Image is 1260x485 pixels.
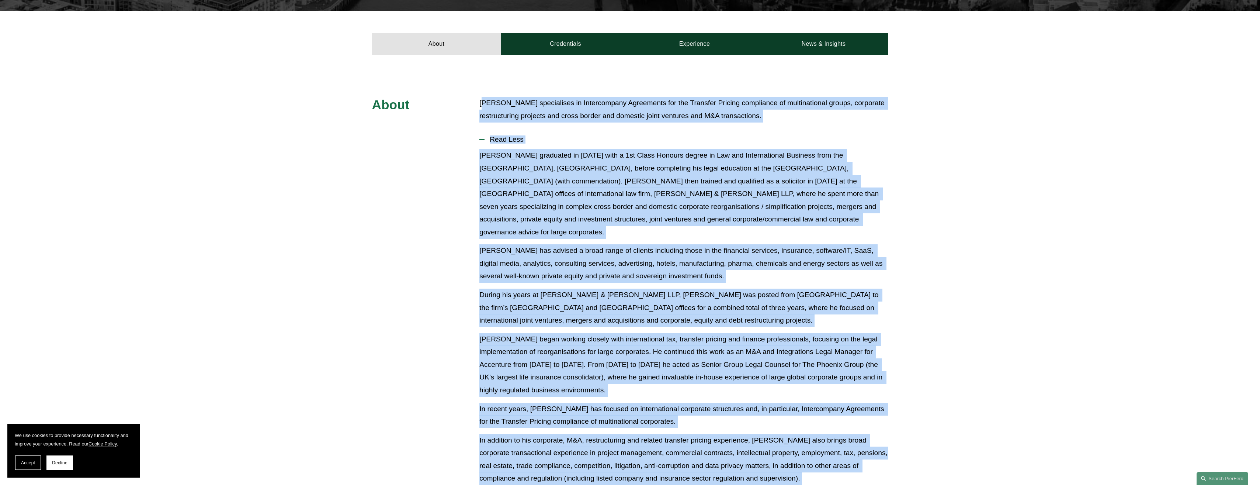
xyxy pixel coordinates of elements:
button: Decline [46,455,73,470]
span: Accept [21,460,35,465]
p: [PERSON_NAME] began working closely with international tax, transfer pricing and finance professi... [479,333,888,397]
p: We use cookies to provide necessary functionality and improve your experience. Read our . [15,431,133,448]
button: Read Less [479,130,888,149]
p: [PERSON_NAME] specialises in Intercompany Agreements for the Transfer Pricing compliance of multi... [479,97,888,122]
p: [PERSON_NAME] graduated in [DATE] with a 1st Class Honours degree in Law and International Busine... [479,149,888,238]
button: Accept [15,455,41,470]
a: News & Insights [759,33,888,55]
span: Decline [52,460,67,465]
p: In recent years, [PERSON_NAME] has focused on international corporate structures and, in particul... [479,403,888,428]
span: About [372,97,410,112]
a: Experience [630,33,759,55]
a: Cookie Policy [88,441,117,447]
a: Search this site [1197,472,1248,485]
p: [PERSON_NAME] has advised a broad range of clients including those in the financial services, ins... [479,244,888,283]
p: During his years at [PERSON_NAME] & [PERSON_NAME] LLP, [PERSON_NAME] was posted from [GEOGRAPHIC_... [479,289,888,327]
a: About [372,33,501,55]
section: Cookie banner [7,424,140,478]
a: Credentials [501,33,630,55]
p: In addition to his corporate, M&A, restructuring and related transfer pricing experience, [PERSON... [479,434,888,485]
span: Read Less [485,135,888,144]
